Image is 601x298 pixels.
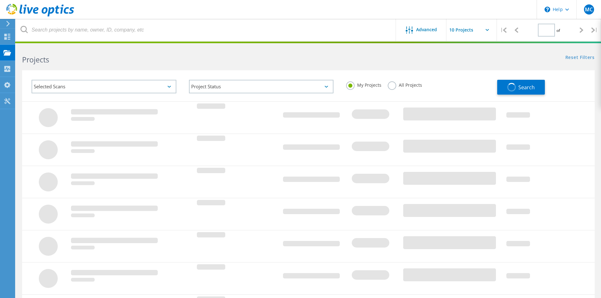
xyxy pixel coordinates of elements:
[497,80,545,95] button: Search
[545,7,550,12] svg: \n
[346,81,381,87] label: My Projects
[189,80,334,93] div: Project Status
[557,28,560,33] span: of
[416,27,437,32] span: Advanced
[22,55,49,65] b: Projects
[16,19,396,41] input: Search projects by name, owner, ID, company, etc
[518,84,535,91] span: Search
[565,55,595,61] a: Reset Filters
[588,19,601,41] div: |
[6,13,74,18] a: Live Optics Dashboard
[388,81,422,87] label: All Projects
[585,7,593,12] span: MC
[32,80,176,93] div: Selected Scans
[497,19,510,41] div: |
